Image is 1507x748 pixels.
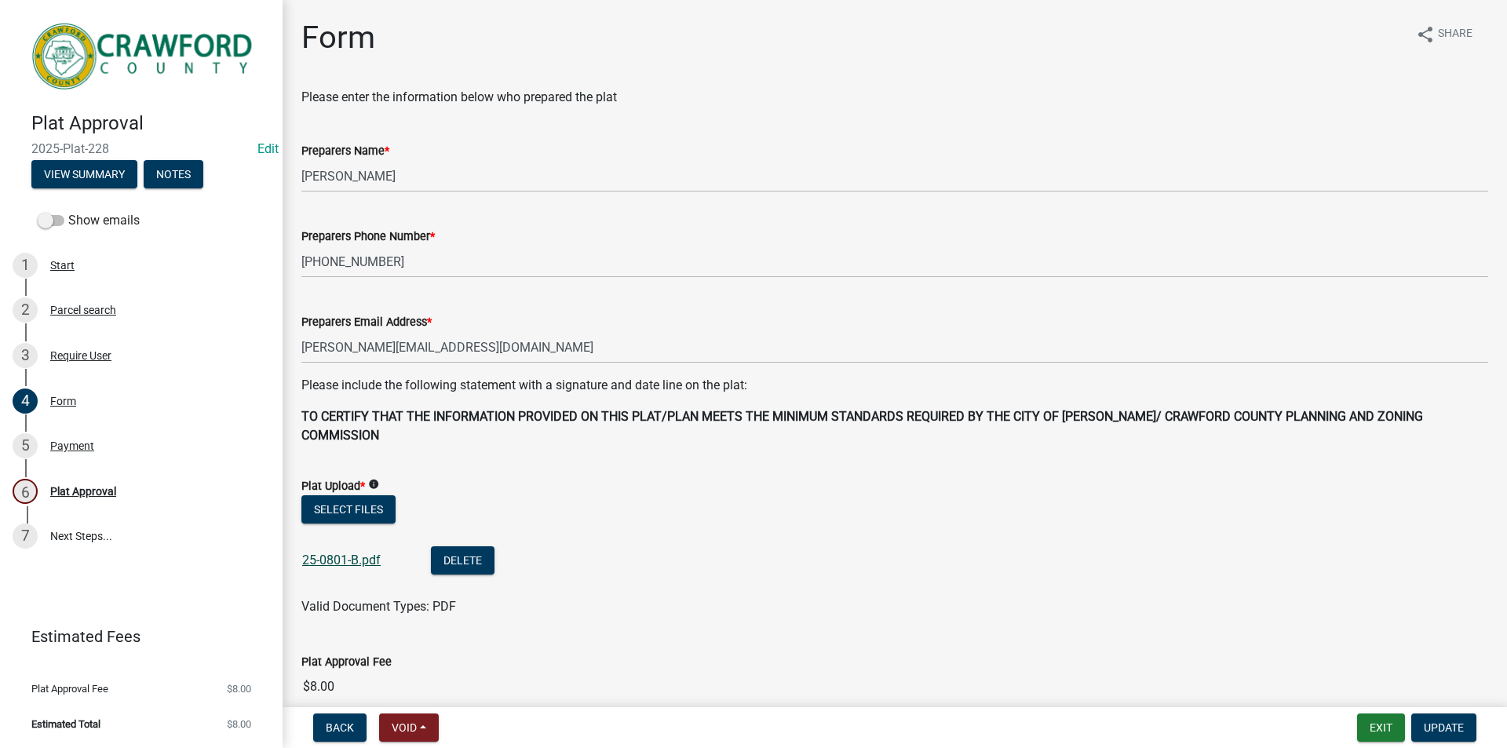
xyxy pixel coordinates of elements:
button: Back [313,713,367,742]
div: Form [50,396,76,407]
button: Void [379,713,439,742]
wm-modal-confirm: Edit Application Number [257,141,279,156]
button: shareShare [1403,19,1485,49]
div: Plat Approval [50,486,116,497]
label: Preparers Name [301,146,389,157]
div: 2 [13,297,38,323]
div: 5 [13,433,38,458]
a: Estimated Fees [13,621,257,652]
img: Crawford County, Georgia [31,16,257,96]
div: 1 [13,253,38,278]
strong: TO CERTIFY THAT THE INFORMATION PROVIDED ON THIS PLAT/PLAN MEETS THE MINIMUM STANDARDS REQUIRED B... [301,409,1423,443]
h1: Form [301,19,375,57]
wm-modal-confirm: Delete Document [431,554,494,569]
div: 7 [13,524,38,549]
label: Plat Upload [301,481,365,492]
div: Parcel search [50,305,116,316]
span: Estimated Total [31,719,100,729]
span: $8.00 [227,719,251,729]
a: Edit [257,141,279,156]
span: Back [326,721,354,734]
span: Share [1438,25,1472,44]
span: Void [392,721,417,734]
i: info [368,479,379,490]
label: Preparers Email Address [301,317,432,328]
wm-modal-confirm: Summary [31,169,137,181]
div: 3 [13,343,38,368]
button: Delete [431,546,494,575]
span: $8.00 [227,684,251,694]
div: Payment [50,440,94,451]
label: Plat Approval Fee [301,657,392,668]
span: Update [1424,721,1464,734]
span: Valid Document Types: PDF [301,599,456,614]
label: Show emails [38,211,140,230]
div: Start [50,260,75,271]
div: Require User [50,350,111,361]
div: 4 [13,389,38,414]
div: 6 [13,479,38,504]
label: Preparers Phone Number [301,232,435,243]
a: 25-0801-B.pdf [302,553,381,567]
span: 2025-Plat-228 [31,141,251,156]
button: Update [1411,713,1476,742]
p: Please include the following statement with a signature and date line on the plat: [301,376,1488,395]
button: View Summary [31,160,137,188]
p: Please enter the information below who prepared the plat [301,88,1488,107]
button: Notes [144,160,203,188]
wm-modal-confirm: Notes [144,169,203,181]
h4: Plat Approval [31,112,270,135]
span: Plat Approval Fee [31,684,108,694]
button: Exit [1357,713,1405,742]
i: share [1416,25,1435,44]
button: Select files [301,495,396,524]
